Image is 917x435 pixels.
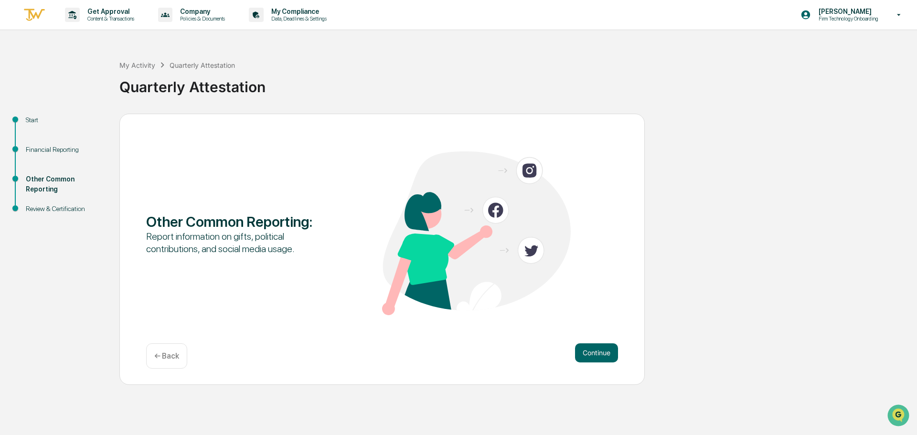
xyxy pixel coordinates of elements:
span: Pylon [95,162,116,169]
p: [PERSON_NAME] [811,8,883,15]
button: Continue [575,343,618,362]
p: Policies & Documents [172,15,230,22]
div: Review & Certification [26,204,104,214]
iframe: Open customer support [886,403,912,429]
div: Other Common Reporting : [146,213,335,230]
a: 🔎Data Lookup [6,135,64,152]
div: 🖐️ [10,121,17,129]
div: We're available if you need us! [32,83,121,90]
span: Attestations [79,120,118,130]
p: How can we help? [10,20,174,35]
div: My Activity [119,61,155,69]
span: Preclearance [19,120,62,130]
button: Start new chat [162,76,174,87]
div: Quarterly Attestation [119,71,912,95]
div: Other Common Reporting [26,174,104,194]
img: Other Common Reporting [382,151,571,315]
div: Financial Reporting [26,145,104,155]
div: Start new chat [32,73,157,83]
p: Content & Transactions [80,15,139,22]
a: 🖐️Preclearance [6,117,65,134]
div: Start [26,115,104,125]
a: Powered byPylon [67,161,116,169]
span: Data Lookup [19,138,60,148]
p: Get Approval [80,8,139,15]
div: Quarterly Attestation [170,61,235,69]
img: 1746055101610-c473b297-6a78-478c-a979-82029cc54cd1 [10,73,27,90]
a: 🗄️Attestations [65,117,122,134]
div: Report information on gifts, political contributions, and social media usage. [146,230,335,255]
div: 🗄️ [69,121,77,129]
p: ← Back [154,351,179,361]
div: 🔎 [10,139,17,147]
img: logo [23,7,46,23]
p: Firm Technology Onboarding [811,15,883,22]
p: Company [172,8,230,15]
p: Data, Deadlines & Settings [264,15,331,22]
p: My Compliance [264,8,331,15]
